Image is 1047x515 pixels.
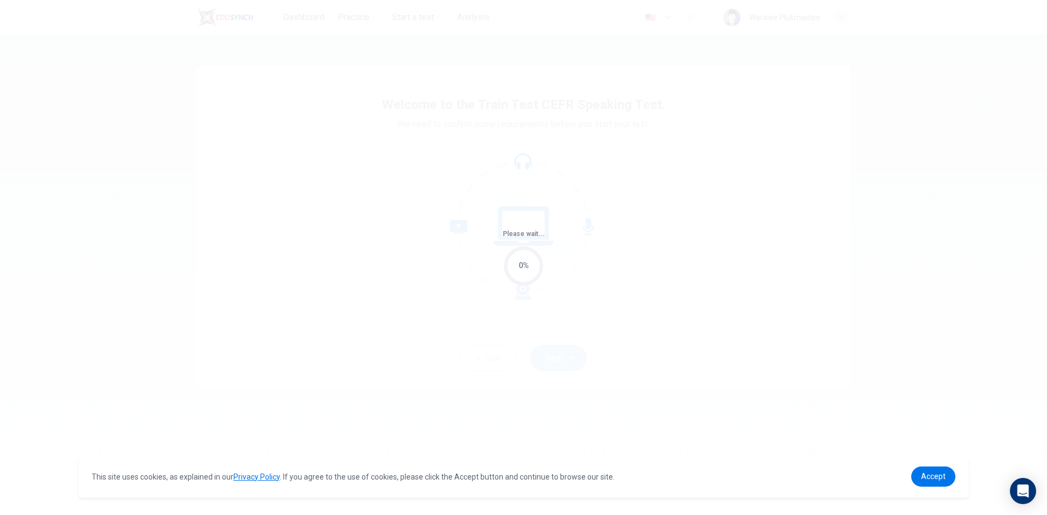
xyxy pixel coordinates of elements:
[233,472,280,481] a: Privacy Policy
[92,472,615,481] span: This site uses cookies, as explained in our . If you agree to the use of cookies, please click th...
[519,259,529,272] div: 0%
[921,472,946,481] span: Accept
[1010,478,1036,504] div: Open Intercom Messenger
[503,230,545,238] span: Please wait...
[79,456,968,498] div: cookieconsent
[911,466,955,487] a: dismiss cookie message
